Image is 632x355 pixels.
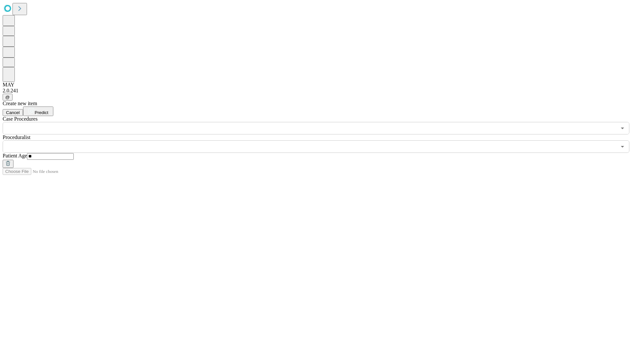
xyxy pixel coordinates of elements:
span: Predict [35,110,48,115]
div: 2.0.241 [3,88,629,94]
span: Cancel [6,110,20,115]
span: Create new item [3,101,37,106]
span: Scheduled Procedure [3,116,38,122]
button: @ [3,94,13,101]
span: @ [5,95,10,100]
button: Open [618,124,627,133]
span: Proceduralist [3,134,30,140]
div: MAY [3,82,629,88]
button: Predict [23,106,53,116]
button: Cancel [3,109,23,116]
span: Patient Age [3,153,27,158]
button: Open [618,142,627,151]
